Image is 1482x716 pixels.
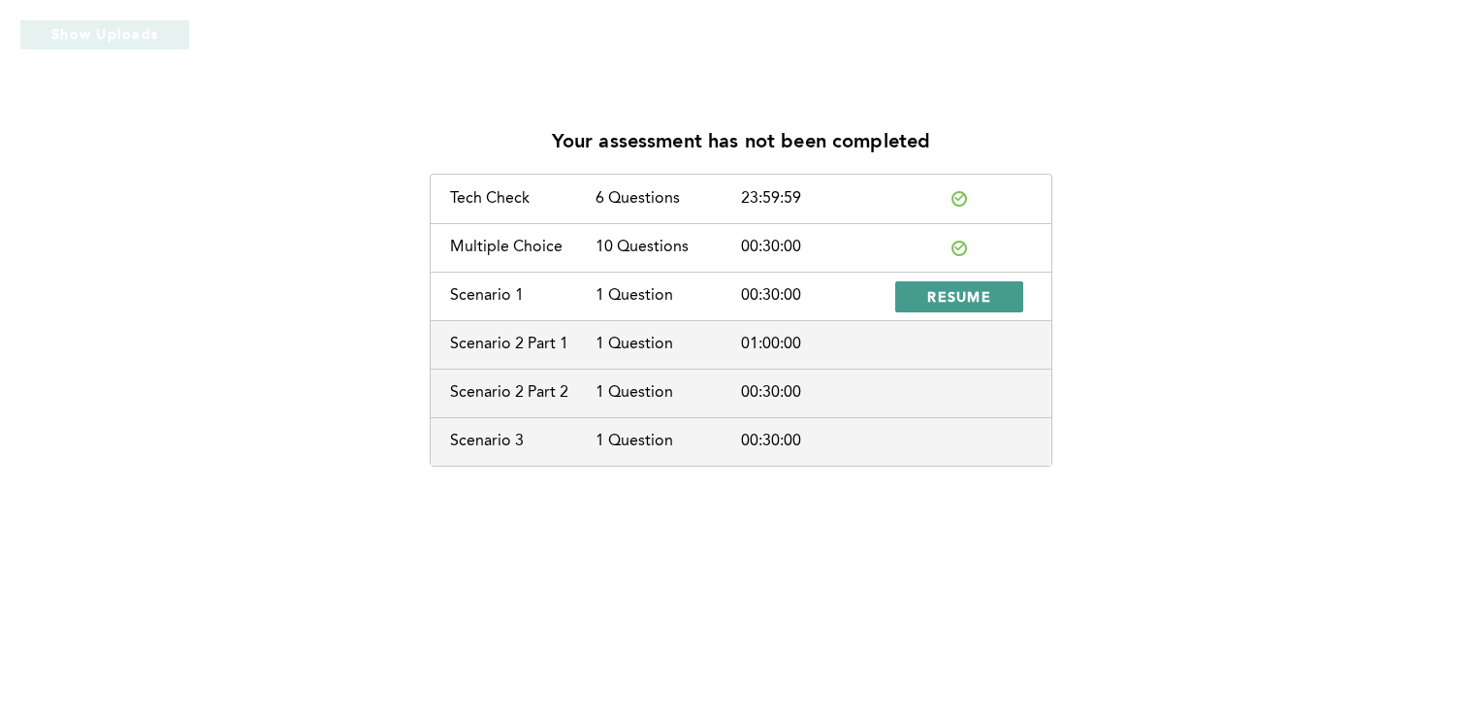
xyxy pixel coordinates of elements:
div: 00:30:00 [741,384,886,402]
div: 1 Question [596,336,741,353]
div: 1 Question [596,287,741,305]
div: 01:00:00 [741,336,886,353]
div: 10 Questions [596,239,741,256]
div: Scenario 1 [450,287,596,305]
div: 00:30:00 [741,287,886,305]
div: Scenario 2 Part 1 [450,336,596,353]
button: Show Uploads [19,19,190,50]
div: 00:30:00 [741,239,886,256]
span: RESUME [927,287,991,306]
div: Tech Check [450,190,596,208]
div: 6 Questions [596,190,741,208]
p: Your assessment has not been completed [552,132,931,154]
div: 23:59:59 [741,190,886,208]
div: 1 Question [596,384,741,402]
div: Multiple Choice [450,239,596,256]
div: 1 Question [596,433,741,450]
div: Scenario 3 [450,433,596,450]
button: RESUME [895,281,1023,312]
div: Scenario 2 Part 2 [450,384,596,402]
div: 00:30:00 [741,433,886,450]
